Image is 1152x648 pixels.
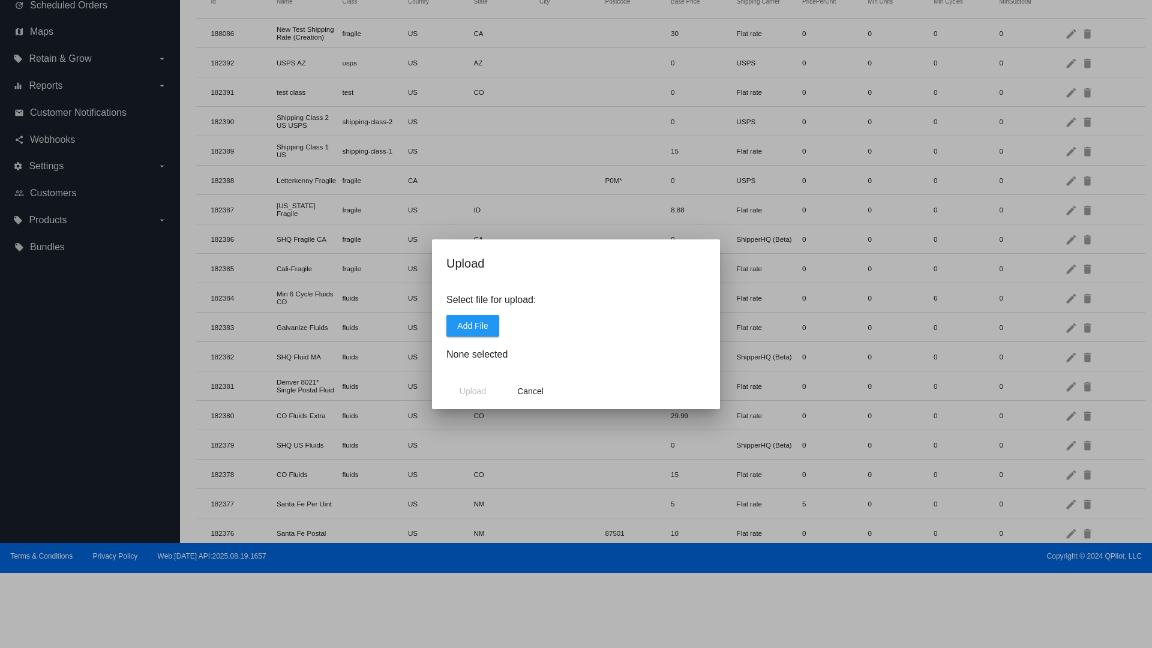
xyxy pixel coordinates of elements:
button: Upload [446,380,499,401]
span: Add File [457,321,488,331]
span: Cancel [517,386,544,395]
span: Upload [460,386,486,395]
p: Select file for upload: [446,295,706,305]
h4: None selected [446,349,706,360]
button: Close dialog [504,380,557,401]
button: Add File [446,315,499,337]
h2: Upload [446,254,706,273]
